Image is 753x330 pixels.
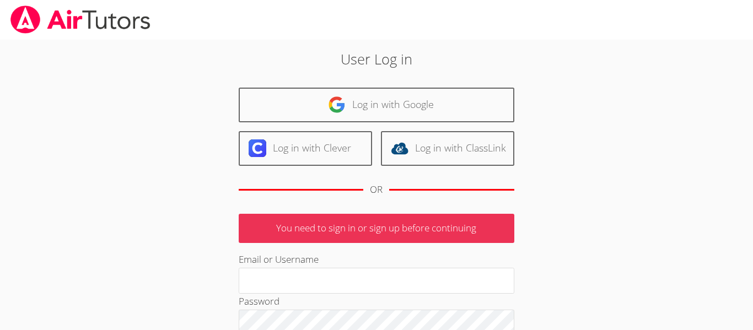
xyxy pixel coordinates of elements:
a: Log in with Google [239,88,514,122]
img: classlink-logo-d6bb404cc1216ec64c9a2012d9dc4662098be43eaf13dc465df04b49fa7ab582.svg [391,139,408,157]
a: Log in with ClassLink [381,131,514,166]
label: Password [239,295,279,307]
div: OR [370,182,383,198]
img: clever-logo-6eab21bc6e7a338710f1a6ff85c0baf02591cd810cc4098c63d3a4b26e2feb20.svg [249,139,266,157]
a: Log in with Clever [239,131,372,166]
label: Email or Username [239,253,319,266]
img: airtutors_banner-c4298cdbf04f3fff15de1276eac7730deb9818008684d7c2e4769d2f7ddbe033.png [9,6,152,34]
p: You need to sign in or sign up before continuing [239,214,514,243]
img: google-logo-50288ca7cdecda66e5e0955fdab243c47b7ad437acaf1139b6f446037453330a.svg [328,96,346,113]
h2: User Log in [173,48,580,69]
